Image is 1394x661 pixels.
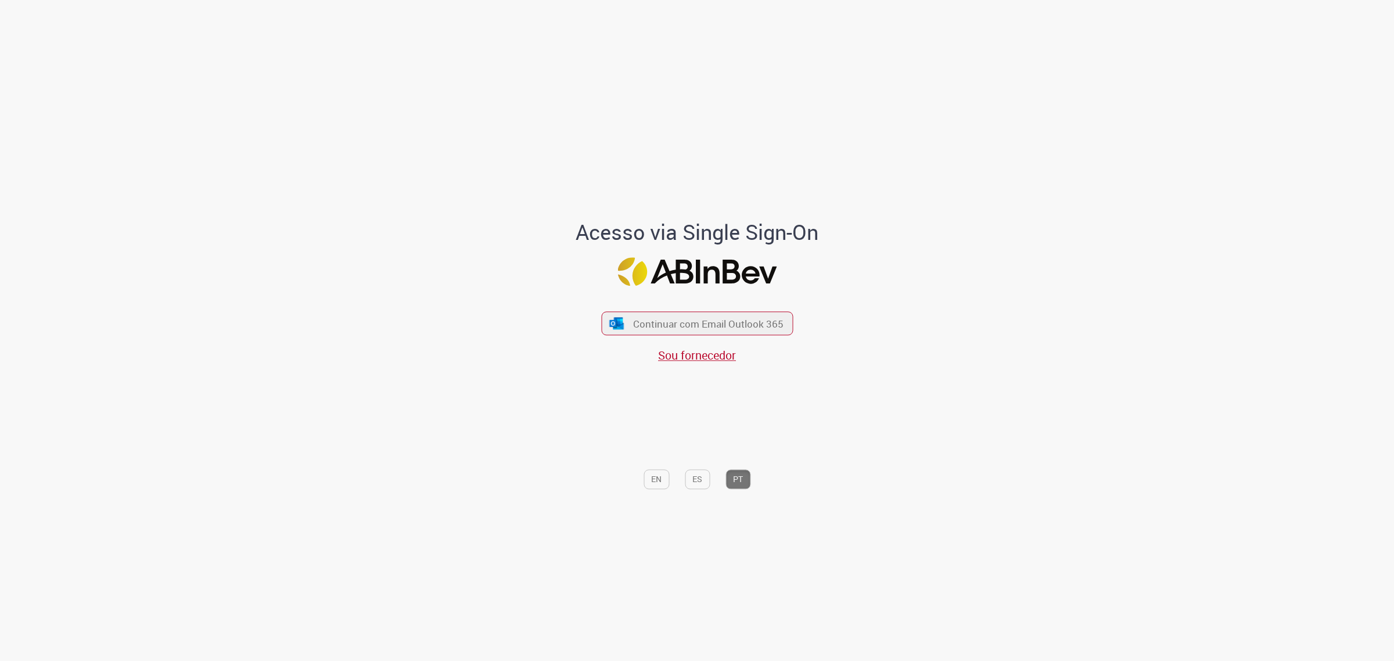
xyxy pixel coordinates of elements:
[685,469,710,489] button: ES
[725,469,750,489] button: PT
[617,258,777,286] img: Logo ABInBev
[658,348,736,364] a: Sou fornecedor
[644,469,669,489] button: EN
[609,317,625,329] img: ícone Azure/Microsoft 360
[633,317,784,330] span: Continuar com Email Outlook 365
[601,312,793,336] button: ícone Azure/Microsoft 360 Continuar com Email Outlook 365
[536,221,858,244] h1: Acesso via Single Sign-On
